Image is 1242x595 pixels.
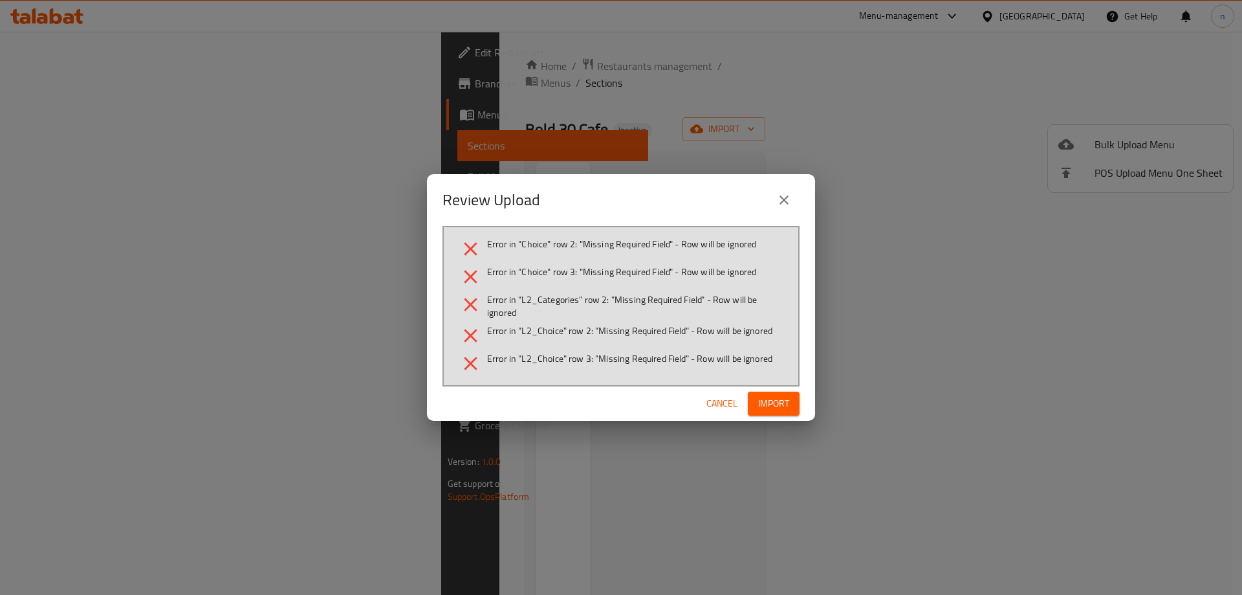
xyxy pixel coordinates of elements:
span: Error in "Choice" row 2: "Missing Required Field" - Row will be ignored [487,238,757,251]
span: Error in "L2_Choice" row 3: "Missing Required Field" - Row will be ignored [487,352,772,365]
span: Error in "L2_Choice" row 2: "Missing Required Field" - Row will be ignored [487,324,772,337]
span: Cancel [706,396,737,412]
button: Cancel [701,392,743,416]
button: Import [748,392,800,416]
span: Import [758,396,789,412]
button: close [768,185,800,216]
span: Error in "Choice" row 3: "Missing Required Field" - Row will be ignored [487,265,757,278]
span: Error in "L2_Categories" row 2: "Missing Required Field" - Row will be ignored [487,293,783,319]
h2: Review Upload [442,190,540,210]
